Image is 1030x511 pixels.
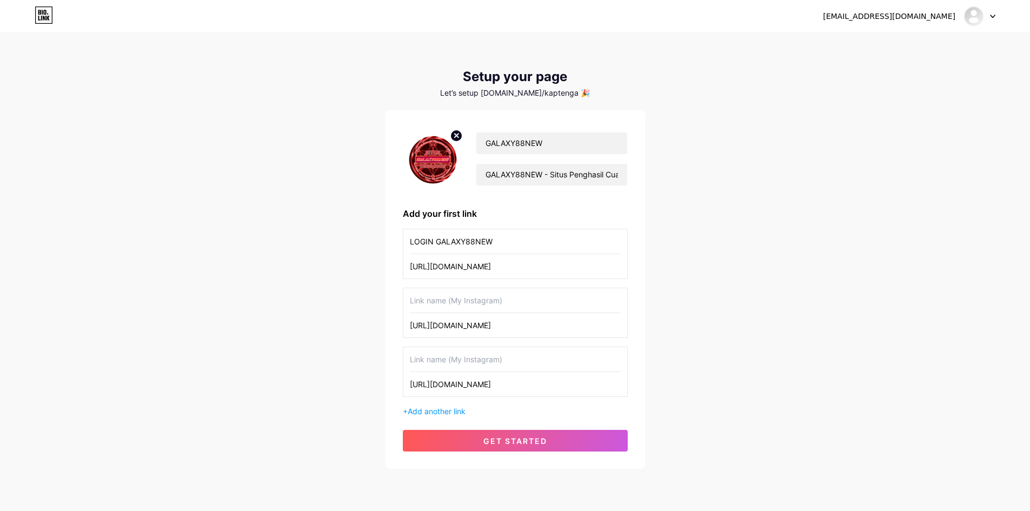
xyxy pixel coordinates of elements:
[476,132,627,154] input: Your name
[403,207,628,220] div: Add your first link
[403,406,628,417] div: +
[403,128,463,190] img: profile pic
[386,89,645,97] div: Let’s setup [DOMAIN_NAME]/kaptenga 🎉
[408,407,466,416] span: Add another link
[410,372,621,396] input: URL (https://instagram.com/yourname)
[476,164,627,185] input: bio
[483,436,547,446] span: get started
[410,229,621,254] input: Link name (My Instagram)
[823,11,955,22] div: [EMAIL_ADDRESS][DOMAIN_NAME]
[410,347,621,371] input: Link name (My Instagram)
[410,313,621,337] input: URL (https://instagram.com/yourname)
[386,69,645,84] div: Setup your page
[963,6,984,26] img: Kapten Galaxy
[410,254,621,278] input: URL (https://instagram.com/yourname)
[403,430,628,452] button: get started
[410,288,621,313] input: Link name (My Instagram)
